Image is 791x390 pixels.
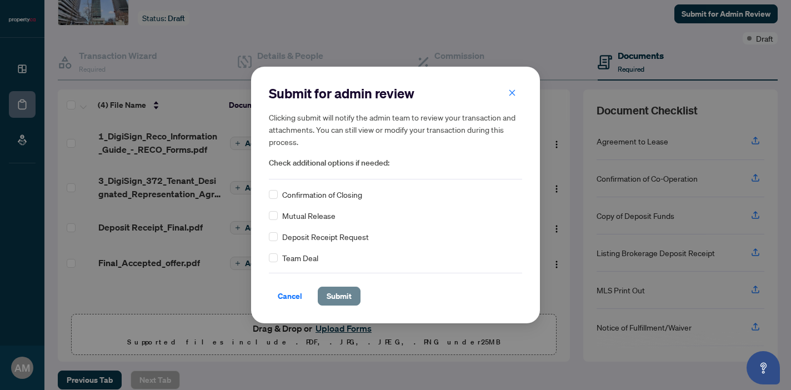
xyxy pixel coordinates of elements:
[269,157,522,169] span: Check additional options if needed:
[747,351,780,384] button: Open asap
[327,287,352,305] span: Submit
[282,188,362,201] span: Confirmation of Closing
[269,111,522,148] h5: Clicking submit will notify the admin team to review your transaction and attachments. You can st...
[282,252,318,264] span: Team Deal
[269,84,522,102] h2: Submit for admin review
[282,231,369,243] span: Deposit Receipt Request
[318,287,361,306] button: Submit
[282,209,336,222] span: Mutual Release
[269,287,311,306] button: Cancel
[278,287,302,305] span: Cancel
[508,89,516,97] span: close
